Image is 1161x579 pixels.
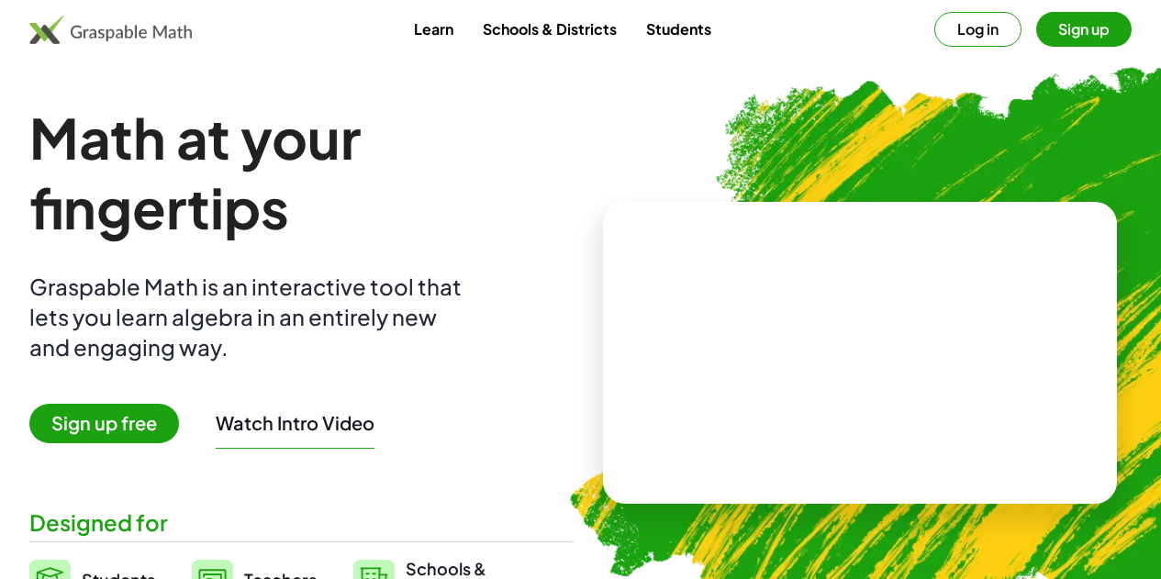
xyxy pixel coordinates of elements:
[722,284,998,421] video: What is this? This is dynamic math notation. Dynamic math notation plays a central role in how Gr...
[216,411,374,435] button: Watch Intro Video
[468,12,631,46] a: Schools & Districts
[631,12,726,46] a: Students
[399,12,468,46] a: Learn
[29,272,470,362] div: Graspable Math is an interactive tool that lets you learn algebra in an entirely new and engaging...
[29,507,574,538] div: Designed for
[29,103,574,242] h1: Math at your fingertips
[934,12,1021,47] button: Log in
[1036,12,1132,47] button: Sign up
[29,404,179,443] span: Sign up free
